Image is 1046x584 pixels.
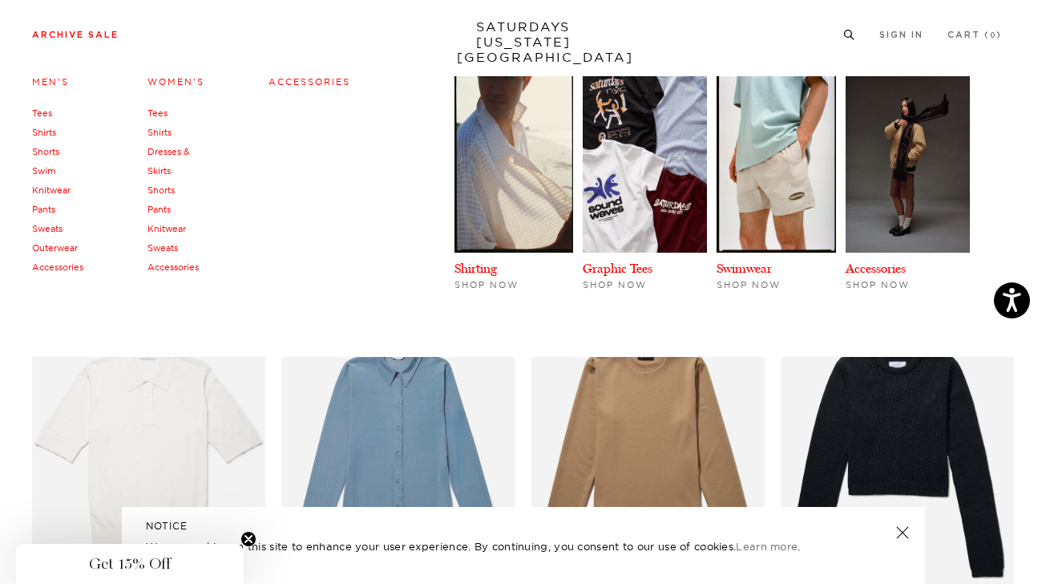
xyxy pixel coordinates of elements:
[269,76,350,87] a: Accessories
[846,261,906,276] a: Accessories
[457,19,589,65] a: SATURDAYS[US_STATE][GEOGRAPHIC_DATA]
[32,146,59,157] a: Shorts
[16,544,244,584] div: Get 15% OffClose teaser
[454,261,497,276] a: Shirting
[240,531,256,547] button: Close teaser
[32,242,78,253] a: Outerwear
[32,107,52,119] a: Tees
[147,262,199,273] a: Accessories
[89,554,171,574] span: Get 15% Off
[32,30,119,39] a: Archive Sale
[147,185,175,196] a: Shorts
[147,146,190,176] a: Dresses & Skirts
[146,538,844,554] p: We use cookies on this site to enhance your user experience. By continuing, you consent to our us...
[717,261,772,276] a: Swimwear
[583,261,652,276] a: Graphic Tees
[990,32,996,39] small: 0
[947,30,1002,39] a: Cart (0)
[147,204,171,215] a: Pants
[32,262,83,273] a: Accessories
[32,76,69,87] a: Men's
[879,30,923,39] a: Sign In
[147,242,178,253] a: Sweats
[146,519,901,533] h5: NOTICE
[32,185,71,196] a: Knitwear
[32,223,63,234] a: Sweats
[32,204,55,215] a: Pants
[147,76,204,87] a: Women's
[736,540,798,553] a: Learn more
[147,107,168,119] a: Tees
[147,223,186,234] a: Knitwear
[147,127,172,138] a: Shirts
[32,127,56,138] a: Shirts
[32,165,55,176] a: Swim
